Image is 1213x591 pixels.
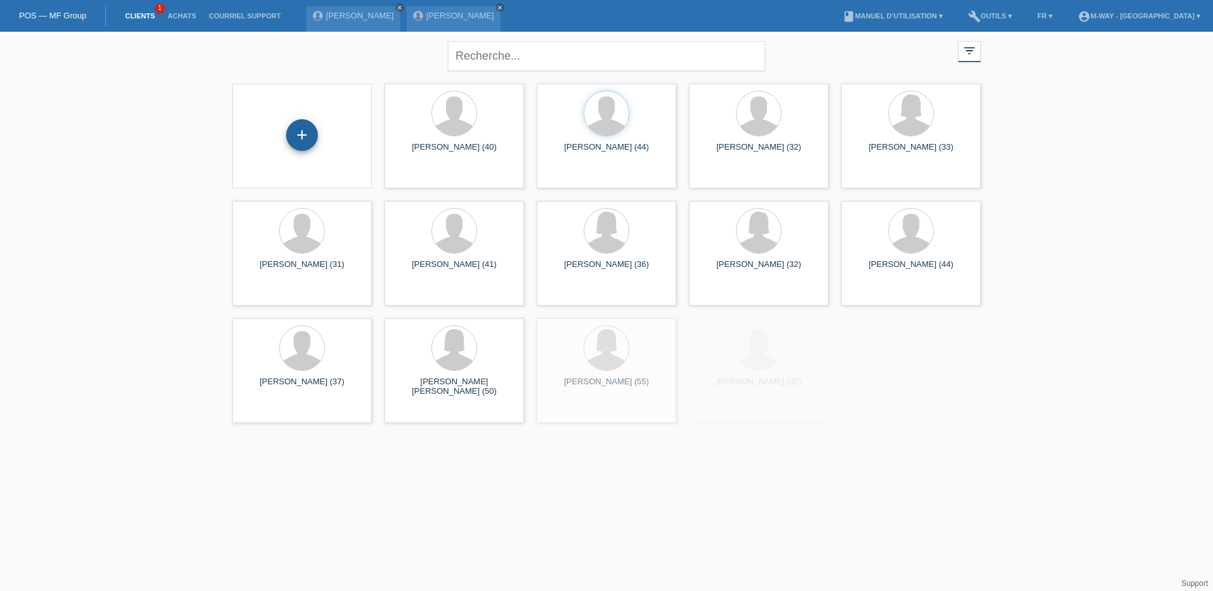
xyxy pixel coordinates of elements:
[968,10,981,23] i: build
[119,12,161,20] a: Clients
[547,377,666,397] div: [PERSON_NAME] (55)
[1031,12,1059,20] a: FR ▾
[1181,579,1208,588] a: Support
[326,11,394,20] a: [PERSON_NAME]
[448,41,765,71] input: Recherche...
[287,124,317,146] div: Enregistrer le client
[699,259,818,280] div: [PERSON_NAME] (32)
[699,142,818,162] div: [PERSON_NAME] (32)
[547,142,666,162] div: [PERSON_NAME] (44)
[843,10,855,23] i: book
[395,377,514,397] div: [PERSON_NAME] [PERSON_NAME] (50)
[19,11,86,20] a: POS — MF Group
[836,12,949,20] a: bookManuel d’utilisation ▾
[395,259,514,280] div: [PERSON_NAME] (41)
[202,12,287,20] a: Courriel Support
[851,142,971,162] div: [PERSON_NAME] (33)
[851,259,971,280] div: [PERSON_NAME] (44)
[962,44,976,58] i: filter_list
[495,3,504,12] a: close
[426,11,494,20] a: [PERSON_NAME]
[395,142,514,162] div: [PERSON_NAME] (40)
[242,259,362,280] div: [PERSON_NAME] (31)
[242,377,362,397] div: [PERSON_NAME] (37)
[699,377,818,397] div: [PERSON_NAME] (32)
[1072,12,1207,20] a: account_circlem-way - [GEOGRAPHIC_DATA] ▾
[397,4,403,11] i: close
[1078,10,1091,23] i: account_circle
[161,12,202,20] a: Achats
[155,3,165,14] span: 1
[497,4,503,11] i: close
[547,259,666,280] div: [PERSON_NAME] (36)
[962,12,1018,20] a: buildOutils ▾
[395,3,404,12] a: close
